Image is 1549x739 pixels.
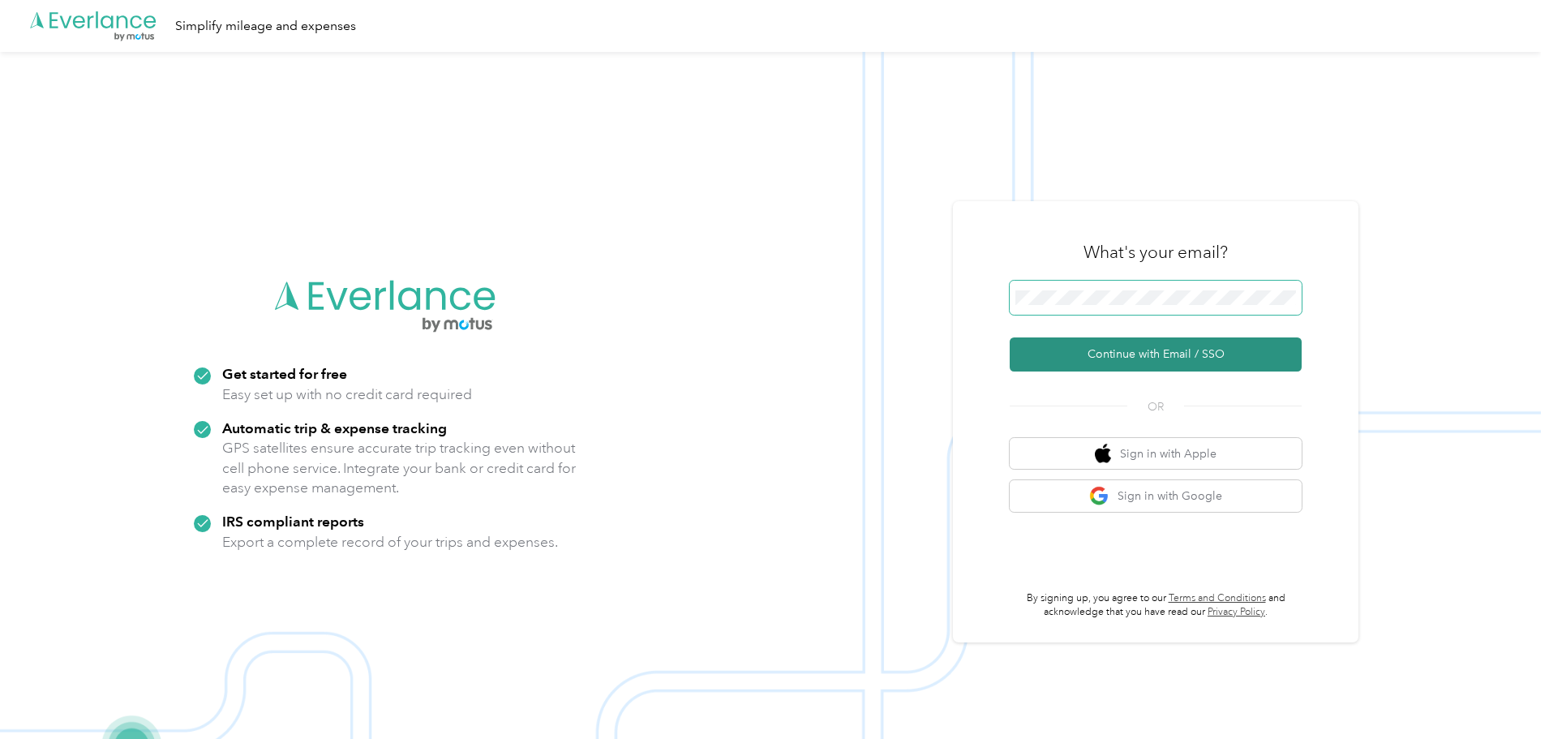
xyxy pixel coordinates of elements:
[222,419,447,436] strong: Automatic trip & expense tracking
[1010,438,1302,470] button: apple logoSign in with Apple
[1010,591,1302,620] p: By signing up, you agree to our and acknowledge that you have read our .
[222,438,577,498] p: GPS satellites ensure accurate trip tracking even without cell phone service. Integrate your bank...
[1010,337,1302,372] button: Continue with Email / SSO
[1208,606,1265,618] a: Privacy Policy
[175,16,356,37] div: Simplify mileage and expenses
[1127,398,1184,415] span: OR
[222,513,364,530] strong: IRS compliant reports
[1095,444,1111,464] img: apple logo
[1083,241,1228,264] h3: What's your email?
[222,532,558,552] p: Export a complete record of your trips and expenses.
[222,365,347,382] strong: Get started for free
[1169,592,1266,604] a: Terms and Conditions
[222,385,472,405] p: Easy set up with no credit card required
[1089,486,1109,506] img: google logo
[1010,480,1302,512] button: google logoSign in with Google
